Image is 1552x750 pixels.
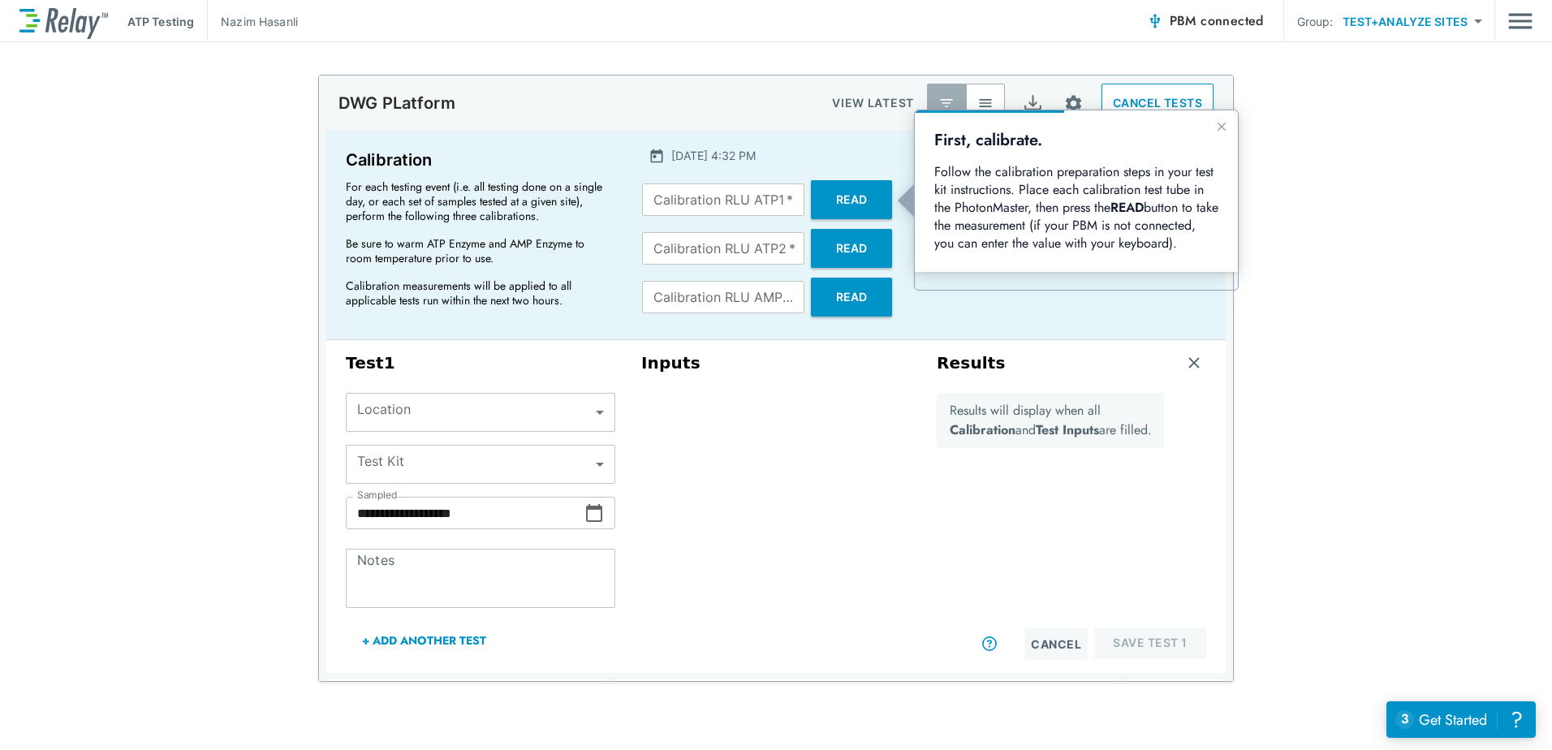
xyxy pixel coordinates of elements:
[346,278,606,308] p: Calibration measurements will be applied to all applicable tests run within the next two hours.
[1170,10,1264,32] span: PBM
[1052,82,1095,125] button: Site setup
[811,229,892,268] button: Read
[19,4,108,39] img: LuminUltra Relay
[1023,93,1043,114] img: Export Icon
[950,401,1152,440] p: Results will display when all and are filled.
[1201,11,1264,30] span: connected
[1147,13,1163,29] img: Connected Icon
[641,353,911,373] h3: Inputs
[811,278,892,317] button: Read
[127,13,194,30] p: ATP Testing
[1386,701,1536,738] iframe: Resource center
[950,420,1015,439] b: Calibration
[346,621,502,660] button: + Add Another Test
[1024,627,1088,660] button: Cancel
[938,95,955,111] img: Latest
[1013,84,1052,123] button: Export
[915,110,1238,290] iframe: tooltip
[338,93,455,113] p: DWG PLatform
[1101,84,1214,123] button: CANCEL TESTS
[671,147,756,164] p: [DATE] 4:32 PM
[1508,6,1533,37] img: Drawer Icon
[1140,5,1270,37] button: PBM connected
[346,236,606,265] p: Be sure to warm ATP Enzyme and AMP Enzyme to room temperature prior to use.
[1508,6,1533,37] button: Main menu
[319,679,388,726] th: Date
[1036,420,1099,439] b: Test Inputs
[346,353,615,373] h3: Test 1
[832,93,914,113] p: VIEW LATEST
[357,489,398,501] label: Sampled
[346,147,613,173] p: Calibration
[937,353,1006,373] h3: Results
[346,179,606,223] p: For each testing event (i.e. all testing done on a single day, or each set of samples tested at a...
[811,180,892,219] button: Read
[1186,355,1202,371] img: Remove
[649,148,665,164] img: Calender Icon
[221,13,298,30] p: Nazim Hasanli
[977,95,994,111] img: View All
[346,497,584,529] input: Choose date, selected date is Aug 23, 2025
[1297,13,1334,30] p: Group:
[1063,93,1084,114] img: Settings Icon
